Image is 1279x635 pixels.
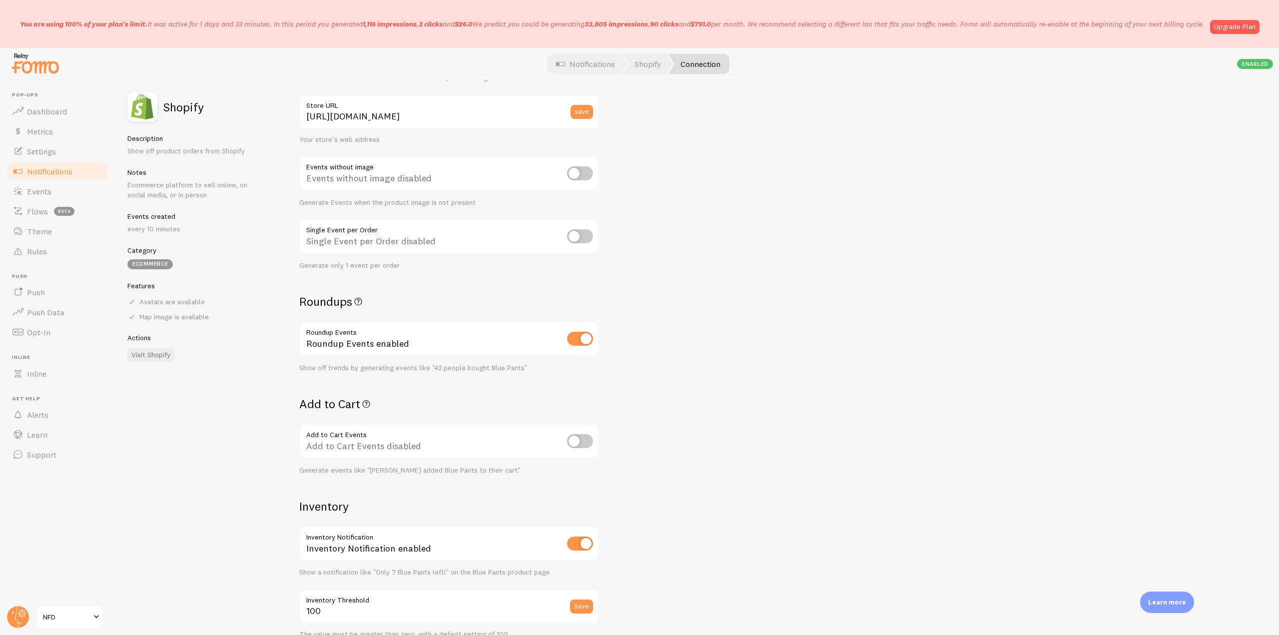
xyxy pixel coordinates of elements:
[299,261,599,270] div: Generate only 1 event per order
[12,354,109,361] span: Inline
[1148,598,1186,607] p: Learn more
[299,294,599,309] h2: Roundups
[20,19,1204,29] p: It was active for 1 days and 33 minutes. In this period you generated We predict you could be gen...
[299,424,599,460] div: Add to Cart Events disabled
[299,499,599,514] h2: Inventory
[299,466,599,475] div: Generate events like "[PERSON_NAME] added Blue Pants to their cart"
[27,166,72,176] span: Notifications
[27,307,64,317] span: Push Data
[571,105,593,119] button: save
[299,568,599,577] div: Show a notification like "Only 7 Blue Pants left!" on the Blue Pants product page
[27,430,47,440] span: Learn
[299,321,599,358] div: Roundup Events enabled
[127,297,263,306] div: Avatars are available
[20,19,147,28] span: You are using 100% of your plan's limit.
[6,141,109,161] a: Settings
[299,364,599,373] div: Show off trends by generating events like "42 people bought Blue Pants"
[650,19,678,28] b: 90 clicks
[27,126,53,136] span: Metrics
[12,273,109,280] span: Push
[27,450,56,460] span: Support
[1140,592,1194,613] div: Learn more
[690,19,711,28] b: $791.0
[127,259,173,269] div: eCommerce
[127,146,263,156] p: Show off product orders from Shopify
[27,146,56,156] span: Settings
[570,600,593,614] button: Save
[455,19,473,28] b: $26.0
[127,92,157,122] img: fomo_icons_shopify.svg
[299,94,599,111] label: Store URL
[419,19,443,28] b: 3 clicks
[6,282,109,302] a: Push
[27,287,45,297] span: Push
[127,224,263,234] p: every 10 minutes
[27,369,46,379] span: Inline
[6,425,109,445] a: Learn
[6,445,109,465] a: Support
[127,312,263,321] div: Map image is available
[27,410,48,420] span: Alerts
[127,134,263,143] h5: Description
[43,611,90,623] span: NFD
[6,121,109,141] a: Metrics
[127,333,263,342] h5: Actions
[299,198,599,207] div: Generate Events when the product image is not present
[12,92,109,98] span: Pop-ups
[127,180,263,200] p: Ecommerce platform to sell online, on social media, or in person
[299,219,599,255] div: Single Event per Order disabled
[27,206,48,216] span: Flows
[27,226,52,236] span: Theme
[585,19,648,28] b: 33,805 impressions
[27,327,50,337] span: Opt-In
[12,396,109,402] span: Get Help
[27,186,51,196] span: Events
[54,207,74,216] span: beta
[1210,20,1260,34] a: Upgrade Plan
[6,302,109,322] a: Push Data
[27,246,47,256] span: Rules
[363,19,417,28] b: 1,116 impressions
[6,322,109,342] a: Opt-In
[36,605,103,629] a: NFD
[6,405,109,425] a: Alerts
[6,241,109,261] a: Rules
[299,396,599,412] h2: Add to Cart
[127,212,263,221] h5: Events created
[127,281,263,290] h5: Features
[299,589,599,606] label: Inventory Threshold
[127,246,263,255] h5: Category
[163,101,204,113] h2: Shopify
[299,526,599,563] div: Inventory Notification enabled
[6,101,109,121] a: Dashboard
[10,50,60,76] img: fomo-relay-logo-orange.svg
[127,348,174,362] a: Visit Shopify
[585,19,711,28] span: , and
[6,161,109,181] a: Notifications
[6,201,109,221] a: Flows beta
[27,106,67,116] span: Dashboard
[127,168,263,177] h5: Notes
[299,135,599,144] div: Your store's web address
[6,221,109,241] a: Theme
[6,364,109,384] a: Inline
[6,181,109,201] a: Events
[299,156,599,192] div: Events without image disabled
[363,19,473,28] span: , and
